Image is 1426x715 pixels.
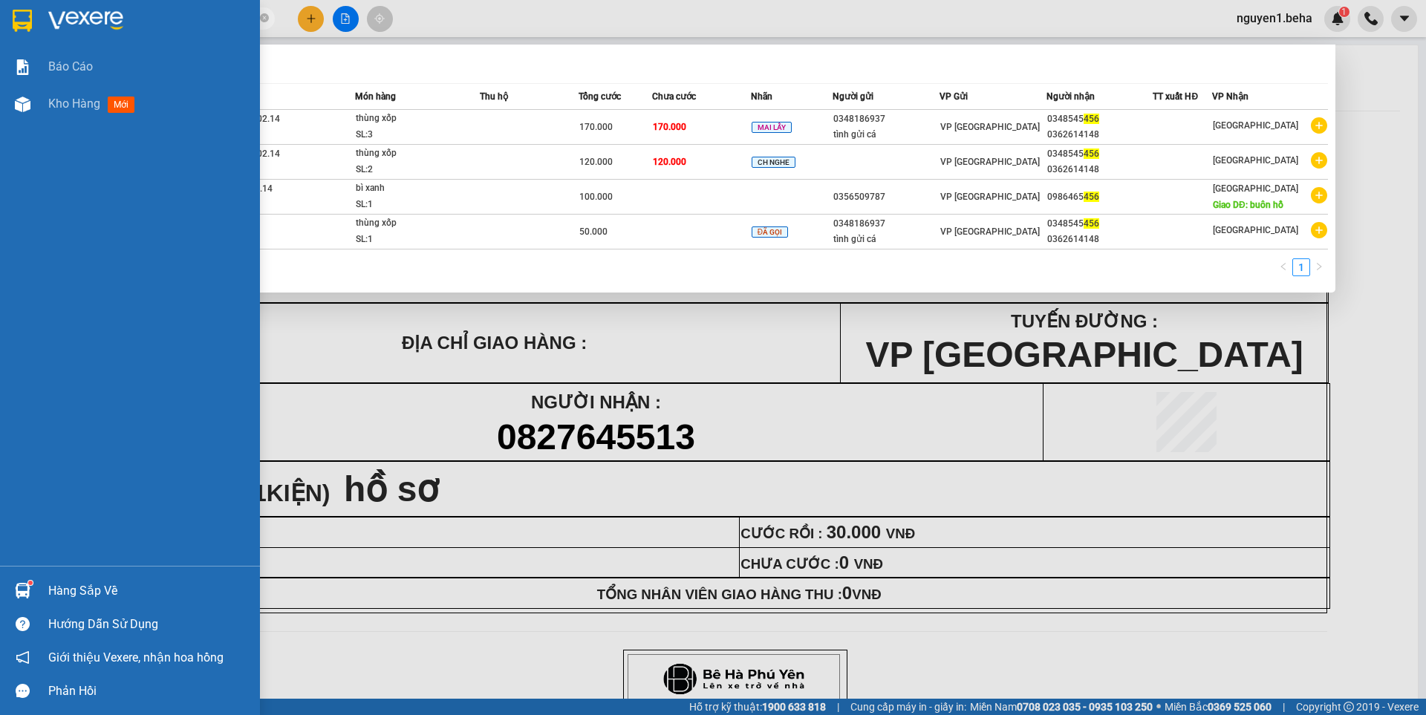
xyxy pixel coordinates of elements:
[356,146,467,162] div: thùng xốp
[356,197,467,213] div: SL: 1
[1047,232,1153,247] div: 0362614148
[1213,183,1298,194] span: [GEOGRAPHIC_DATA]
[1047,111,1153,127] div: 0348545
[356,215,467,232] div: thùng xốp
[15,97,30,112] img: warehouse-icon
[1047,216,1153,232] div: 0348545
[1311,117,1327,134] span: plus-circle
[1292,258,1310,276] li: 1
[108,97,134,113] span: mới
[15,59,30,75] img: solution-icon
[1293,259,1309,275] a: 1
[1310,258,1328,276] li: Next Page
[16,684,30,698] span: message
[653,157,686,167] span: 120.000
[48,580,249,602] div: Hàng sắp về
[13,10,32,32] img: logo-vxr
[940,192,1040,202] span: VP [GEOGRAPHIC_DATA]
[48,680,249,702] div: Phản hồi
[1212,91,1248,102] span: VP Nhận
[16,650,30,665] span: notification
[1047,162,1153,177] div: 0362614148
[752,122,792,133] span: MAI LẤY
[940,226,1040,237] span: VP [GEOGRAPHIC_DATA]
[355,91,396,102] span: Món hàng
[356,127,467,143] div: SL: 3
[940,157,1040,167] span: VP [GEOGRAPHIC_DATA]
[752,157,795,168] span: CH NGHE
[752,226,788,238] span: ĐÃ GỌI
[1213,120,1298,131] span: [GEOGRAPHIC_DATA]
[579,226,608,237] span: 50.000
[833,216,939,232] div: 0348186937
[1084,114,1099,124] span: 456
[579,122,613,132] span: 170.000
[1047,146,1153,162] div: 0348545
[579,192,613,202] span: 100.000
[356,162,467,178] div: SL: 2
[1279,262,1288,271] span: left
[1046,91,1095,102] span: Người nhận
[1213,200,1283,210] span: Giao DĐ: buôn hồ
[48,57,93,76] span: Báo cáo
[833,127,939,143] div: tình gửi cá
[940,122,1040,132] span: VP [GEOGRAPHIC_DATA]
[1311,187,1327,203] span: plus-circle
[1084,218,1099,229] span: 456
[833,232,939,247] div: tình gửi cá
[15,583,30,598] img: warehouse-icon
[356,180,467,197] div: bì xanh
[833,189,939,205] div: 0356509787
[1213,225,1298,235] span: [GEOGRAPHIC_DATA]
[48,97,100,111] span: Kho hàng
[16,617,30,631] span: question-circle
[1311,222,1327,238] span: plus-circle
[652,91,696,102] span: Chưa cước
[356,232,467,248] div: SL: 1
[579,157,613,167] span: 120.000
[1213,155,1298,166] span: [GEOGRAPHIC_DATA]
[1084,192,1099,202] span: 456
[260,12,269,26] span: close-circle
[940,91,968,102] span: VP Gửi
[356,111,467,127] div: thùng xốp
[1311,152,1327,169] span: plus-circle
[751,91,772,102] span: Nhãn
[1315,262,1324,271] span: right
[1274,258,1292,276] button: left
[28,581,33,585] sup: 1
[1310,258,1328,276] button: right
[579,91,621,102] span: Tổng cước
[833,111,939,127] div: 0348186937
[480,91,508,102] span: Thu hộ
[1153,91,1198,102] span: TT xuất HĐ
[833,91,873,102] span: Người gửi
[48,648,224,667] span: Giới thiệu Vexere, nhận hoa hồng
[653,122,686,132] span: 170.000
[1047,189,1153,205] div: 0986465
[1047,127,1153,143] div: 0362614148
[48,613,249,636] div: Hướng dẫn sử dụng
[1274,258,1292,276] li: Previous Page
[1084,148,1099,159] span: 456
[260,13,269,22] span: close-circle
